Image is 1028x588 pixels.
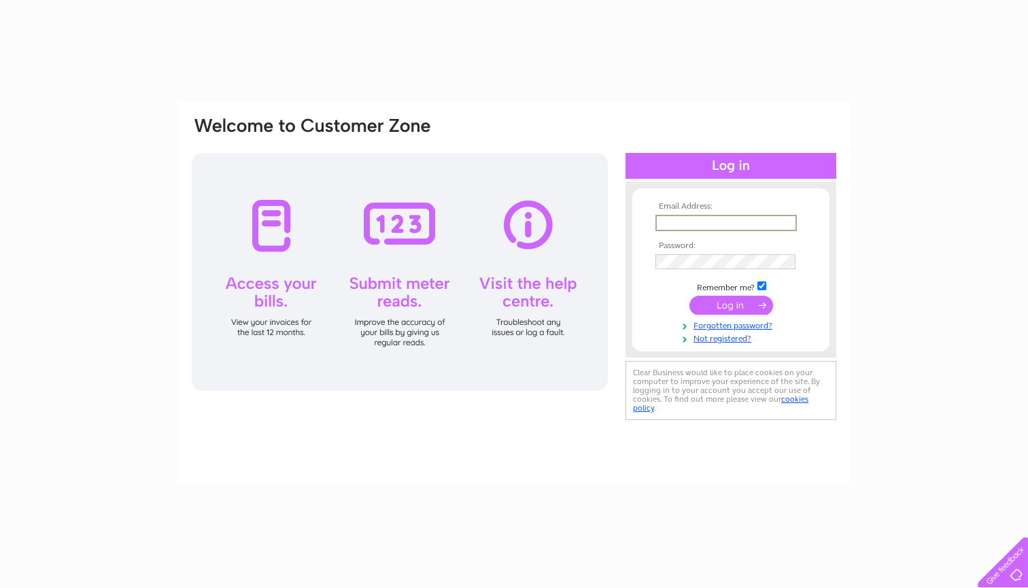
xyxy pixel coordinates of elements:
[689,296,773,315] input: Submit
[633,394,808,413] a: cookies policy
[655,331,810,344] a: Not registered?
[652,241,810,251] th: Password:
[626,361,836,420] div: Clear Business would like to place cookies on your computer to improve your experience of the sit...
[655,318,810,331] a: Forgotten password?
[652,279,810,293] td: Remember me?
[652,202,810,211] th: Email Address:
